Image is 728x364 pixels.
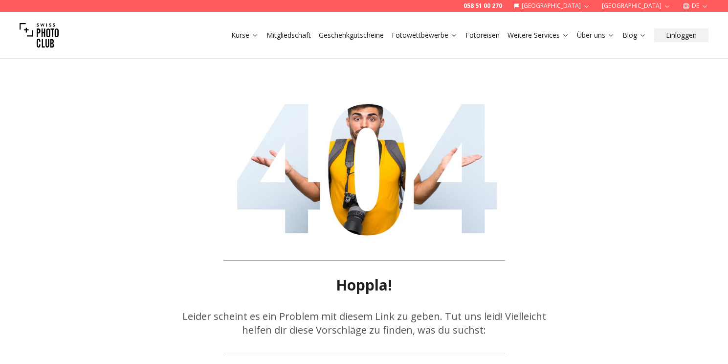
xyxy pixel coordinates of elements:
[319,30,384,40] a: Geschenkgutscheine
[577,30,615,40] a: Über uns
[463,2,502,10] a: 058 51 00 270
[462,28,504,42] button: Fotoreisen
[263,28,315,42] button: Mitgliedschaft
[388,28,462,42] button: Fotowettbewerbe
[465,30,500,40] a: Fotoreisen
[176,310,552,337] p: Leider scheint es ein Problem mit diesem Link zu geben. Tut uns leid! Vielleicht helfen dir diese...
[504,28,573,42] button: Weitere Services
[227,28,263,42] button: Kurse
[223,86,505,244] img: 404
[231,30,259,40] a: Kurse
[315,28,388,42] button: Geschenkgutscheine
[266,30,311,40] a: Mitgliedschaft
[654,28,708,42] button: Einloggen
[622,30,646,40] a: Blog
[507,30,569,40] a: Weitere Services
[392,30,458,40] a: Fotowettbewerbe
[573,28,618,42] button: Über uns
[20,16,59,55] img: Swiss photo club
[618,28,650,42] button: Blog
